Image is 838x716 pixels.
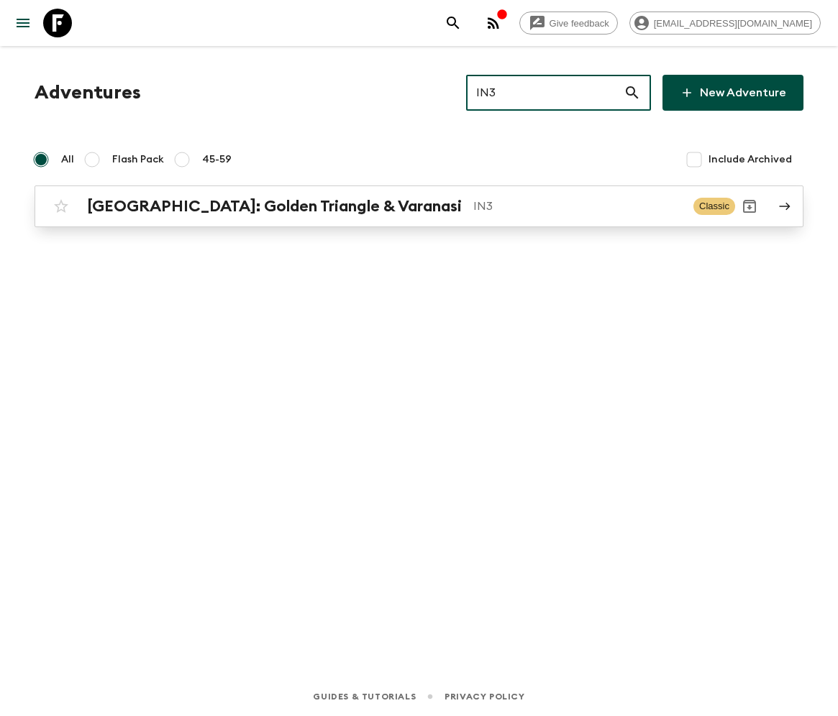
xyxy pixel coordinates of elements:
h1: Adventures [35,78,141,107]
a: Give feedback [519,12,618,35]
span: Give feedback [542,18,617,29]
span: 45-59 [202,152,232,167]
p: IN3 [473,198,682,215]
a: New Adventure [662,75,803,111]
div: [EMAIL_ADDRESS][DOMAIN_NAME] [629,12,821,35]
a: [GEOGRAPHIC_DATA]: Golden Triangle & VaranasiIN3ClassicArchive [35,185,803,227]
button: menu [9,9,37,37]
span: [EMAIL_ADDRESS][DOMAIN_NAME] [646,18,820,29]
button: search adventures [439,9,468,37]
input: e.g. AR1, Argentina [466,73,624,113]
span: Flash Pack [112,152,164,167]
a: Privacy Policy [445,689,524,704]
span: Classic [693,198,735,215]
h2: [GEOGRAPHIC_DATA]: Golden Triangle & Varanasi [87,197,462,216]
button: Archive [735,192,764,221]
a: Guides & Tutorials [313,689,416,704]
span: Include Archived [709,152,792,167]
span: All [61,152,74,167]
